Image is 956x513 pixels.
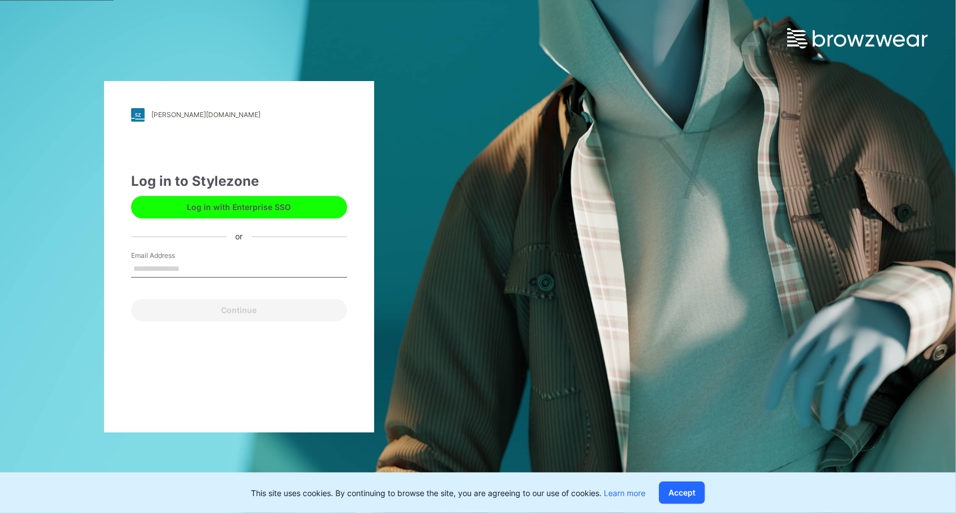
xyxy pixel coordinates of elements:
button: Accept [659,481,705,504]
div: Log in to Stylezone [131,171,347,191]
div: [PERSON_NAME][DOMAIN_NAME] [151,110,261,119]
div: or [226,231,252,243]
label: Email Address [131,251,210,261]
a: Learn more [604,488,645,498]
img: browzwear-logo.e42bd6dac1945053ebaf764b6aa21510.svg [787,28,928,48]
button: Log in with Enterprise SSO [131,196,347,218]
img: stylezone-logo.562084cfcfab977791bfbf7441f1a819.svg [131,108,145,122]
a: [PERSON_NAME][DOMAIN_NAME] [131,108,347,122]
p: This site uses cookies. By continuing to browse the site, you are agreeing to our use of cookies. [251,487,645,499]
